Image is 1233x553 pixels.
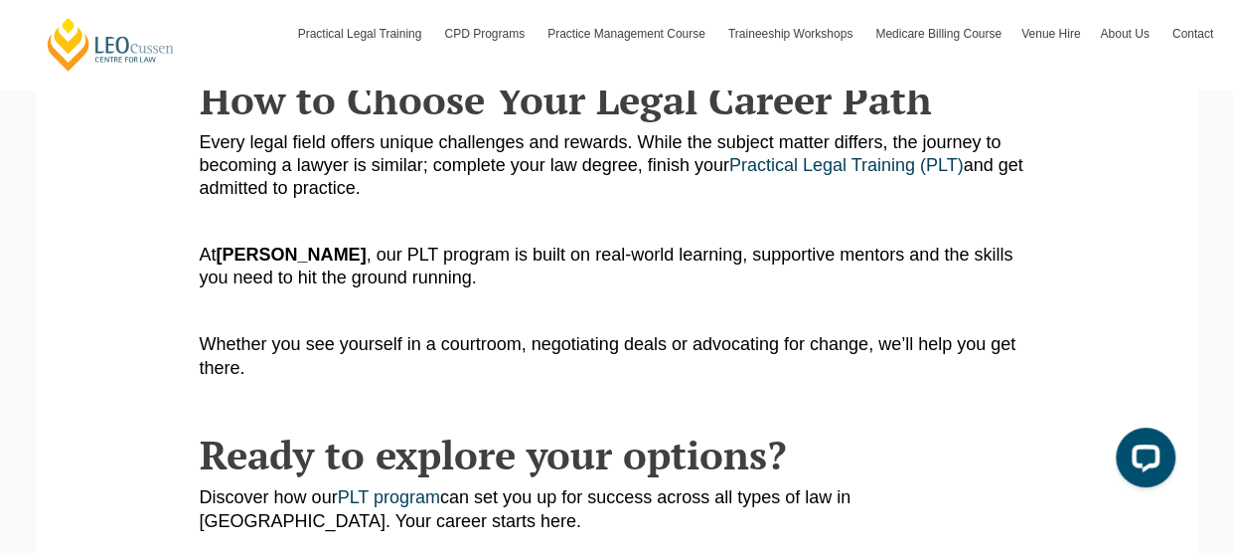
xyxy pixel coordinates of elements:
a: Traineeship Workshops [718,5,865,63]
a: Practice Management Course [538,5,718,63]
a: CPD Programs [434,5,538,63]
a: [PERSON_NAME] Centre for Law [45,16,177,73]
a: Contact [1162,5,1223,63]
iframe: LiveChat chat widget [1100,420,1183,503]
span: At [200,245,217,265]
a: About Us [1090,5,1161,63]
a: Venue Hire [1011,5,1090,63]
span: Ready to explore your options? [200,428,786,480]
a: Medicare Billing Course [865,5,1011,63]
span: Whether you see yourself in a courtroom, negotiating deals or advocating for change, we’ll help y... [200,334,1015,377]
span: [PERSON_NAME] [217,245,367,265]
a: Practical Legal Training [288,5,435,63]
a: Practical Legal Training (PLT) [729,155,964,175]
span: , our PLT program is built on real-world learning, supportive mentors and the skills you need to ... [200,245,1013,287]
span: Every legal field offers unique challenges and rewards. While the subject matter differs, the jou... [200,132,1002,175]
span: Discover how our can set you up for success across all types of law in [GEOGRAPHIC_DATA]. Your ca... [200,487,851,530]
span: How to Choose Your Legal Career Path [200,73,932,125]
a: PLT program [338,487,440,507]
